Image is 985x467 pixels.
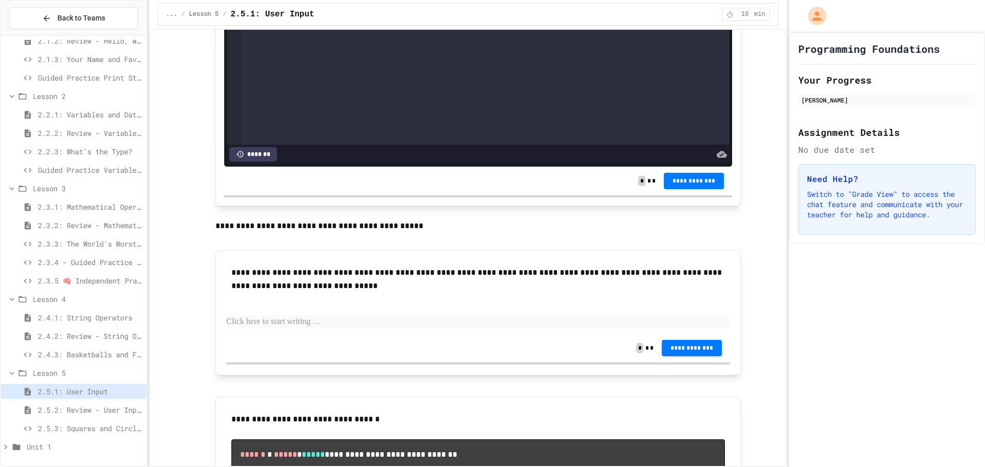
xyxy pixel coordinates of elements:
[737,10,753,18] span: 10
[38,128,142,138] span: 2.2.2: Review - Variables and Data Types
[801,95,973,105] div: [PERSON_NAME]
[57,13,105,24] span: Back to Teams
[223,10,226,18] span: /
[9,7,138,29] button: Back to Teams
[27,441,142,452] span: Unit 1
[38,312,142,323] span: 2.4.1: String Operators
[38,72,142,83] span: Guided Practice Print Statement Class Review
[181,10,185,18] span: /
[189,10,219,18] span: Lesson 5
[754,10,765,18] span: min
[38,54,142,65] span: 2.1.3: Your Name and Favorite Movie
[38,275,142,286] span: 2.3.5 🧠 Independent Practice
[807,189,967,220] p: Switch to "Grade View" to access the chat feature and communicate with your teacher for help and ...
[38,220,142,231] span: 2.3.2: Review - Mathematical Operators
[38,423,142,434] span: 2.5.3: Squares and Circles
[798,42,940,56] h1: Programming Foundations
[38,165,142,175] span: Guided Practice Variables & Data Types
[38,257,142,268] span: 2.3.4 - Guided Practice - Mathematical Operators in Python
[38,386,142,397] span: 2.5.1: User Input
[38,331,142,341] span: 2.4.2: Review - String Operators
[38,238,142,249] span: 2.3.3: The World's Worst [PERSON_NAME] Market
[33,294,142,304] span: Lesson 4
[166,10,178,18] span: ...
[798,144,976,156] div: No due date set
[798,125,976,139] h2: Assignment Details
[38,109,142,120] span: 2.2.1: Variables and Data Types
[798,73,976,87] h2: Your Progress
[797,4,829,28] div: My Account
[33,368,142,378] span: Lesson 5
[38,201,142,212] span: 2.3.1: Mathematical Operators
[38,35,142,46] span: 2.1.2: Review - Hello, World!
[33,183,142,194] span: Lesson 3
[807,173,967,185] h3: Need Help?
[230,8,314,21] span: 2.5.1: User Input
[38,404,142,415] span: 2.5.2: Review - User Input
[38,349,142,360] span: 2.4.3: Basketballs and Footballs
[38,146,142,157] span: 2.2.3: What's the Type?
[33,91,142,101] span: Lesson 2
